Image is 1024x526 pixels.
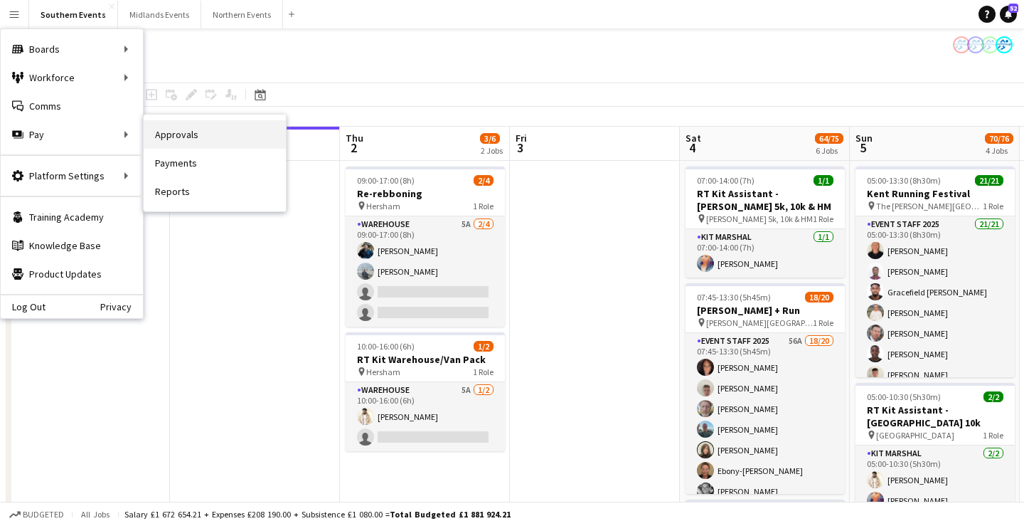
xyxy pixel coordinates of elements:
span: Hersham [366,367,400,377]
span: 07:00-14:00 (7h) [697,175,754,186]
span: [PERSON_NAME] 5k, 10k & HM [706,214,813,224]
h3: RT Kit Warehouse/Van Pack [346,353,505,366]
app-card-role: Warehouse5A1/210:00-16:00 (6h)[PERSON_NAME] [346,382,505,451]
span: All jobs [78,509,112,520]
span: 05:00-10:30 (5h30m) [867,391,941,402]
span: Sun [855,132,873,144]
button: Budgeted [7,507,66,522]
app-user-avatar: RunThrough Events [981,36,998,53]
span: Thu [346,132,363,144]
span: Sat [686,132,701,144]
app-card-role: Kit Marshal1/107:00-14:00 (7h)[PERSON_NAME] [686,229,845,278]
app-user-avatar: RunThrough Events [996,36,1013,53]
span: [PERSON_NAME][GEOGRAPHIC_DATA], [GEOGRAPHIC_DATA], [GEOGRAPHIC_DATA] [706,317,813,328]
span: 1/1 [814,175,833,186]
div: 2 Jobs [481,145,503,156]
app-job-card: 05:00-10:30 (5h30m)2/2RT Kit Assistant - [GEOGRAPHIC_DATA] 10k [GEOGRAPHIC_DATA]1 RoleKit Marshal... [855,383,1015,515]
app-card-role: Kit Marshal2/205:00-10:30 (5h30m)[PERSON_NAME][PERSON_NAME] [855,446,1015,515]
span: The [PERSON_NAME][GEOGRAPHIC_DATA] [876,201,983,211]
h3: Re-rebboning [346,187,505,200]
span: Total Budgeted £1 881 924.21 [390,509,511,520]
span: 3 [513,140,527,156]
span: Hersham [366,201,400,211]
div: 6 Jobs [816,145,843,156]
span: 64/75 [815,133,843,144]
span: 10:00-16:00 (6h) [357,341,415,352]
span: 05:00-13:30 (8h30m) [867,175,941,186]
div: Workforce [1,63,143,92]
span: 1 Role [983,201,1003,211]
span: Budgeted [23,510,64,520]
button: Northern Events [201,1,283,28]
app-job-card: 09:00-17:00 (8h)2/4Re-rebboning Hersham1 RoleWarehouse5A2/409:00-17:00 (8h)[PERSON_NAME][PERSON_N... [346,167,505,327]
span: 07:45-13:30 (5h45m) [697,292,771,303]
div: Salary £1 672 654.21 + Expenses £208 190.00 + Subsistence £1 080.00 = [124,509,511,520]
button: Midlands Events [118,1,201,28]
span: 4 [683,140,701,156]
span: 1 Role [473,201,494,211]
span: 1 Role [813,214,833,224]
div: Boards [1,35,143,63]
app-card-role: Warehouse5A2/409:00-17:00 (8h)[PERSON_NAME][PERSON_NAME] [346,216,505,327]
app-user-avatar: RunThrough Events [967,36,984,53]
span: 52 [1008,4,1018,13]
span: 1 Role [473,367,494,377]
span: 1 Role [983,430,1003,441]
button: Southern Events [29,1,118,28]
span: [GEOGRAPHIC_DATA] [876,430,954,441]
span: Fri [516,132,527,144]
span: 1 Role [813,317,833,328]
a: Reports [144,177,286,206]
app-user-avatar: RunThrough Events [953,36,970,53]
app-job-card: 07:00-14:00 (7h)1/1RT Kit Assistant - [PERSON_NAME] 5k, 10k & HM [PERSON_NAME] 5k, 10k & HM1 Role... [686,167,845,278]
span: 5 [853,140,873,156]
span: 18/20 [805,292,833,303]
span: 2 [343,140,363,156]
a: Approvals [144,120,286,149]
a: Knowledge Base [1,231,143,260]
a: Privacy [100,301,143,312]
a: Training Academy [1,203,143,231]
app-job-card: 10:00-16:00 (6h)1/2RT Kit Warehouse/Van Pack Hersham1 RoleWarehouse5A1/210:00-16:00 (6h)[PERSON_N... [346,332,505,451]
a: 52 [1000,6,1017,23]
div: Pay [1,120,143,149]
a: Log Out [1,301,46,312]
a: Product Updates [1,260,143,288]
span: 09:00-17:00 (8h) [357,175,415,186]
h3: RT Kit Assistant - [PERSON_NAME] 5k, 10k & HM [686,187,845,213]
app-job-card: 05:00-13:30 (8h30m)21/21Kent Running Festival The [PERSON_NAME][GEOGRAPHIC_DATA]1 RoleEvent Staff... [855,167,1015,377]
a: Payments [144,149,286,177]
span: 70/76 [985,133,1013,144]
span: 2/4 [474,175,494,186]
span: 2/2 [983,391,1003,402]
h3: Kent Running Festival [855,187,1015,200]
div: 4 Jobs [986,145,1013,156]
div: Platform Settings [1,162,143,190]
span: 1/2 [474,341,494,352]
app-job-card: 07:45-13:30 (5h45m)18/20[PERSON_NAME] + Run [PERSON_NAME][GEOGRAPHIC_DATA], [GEOGRAPHIC_DATA], [G... [686,283,845,494]
span: 3/6 [480,133,500,144]
h3: [PERSON_NAME] + Run [686,304,845,317]
span: 21/21 [975,175,1003,186]
h3: RT Kit Assistant - [GEOGRAPHIC_DATA] 10k [855,404,1015,429]
a: Comms [1,92,143,120]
